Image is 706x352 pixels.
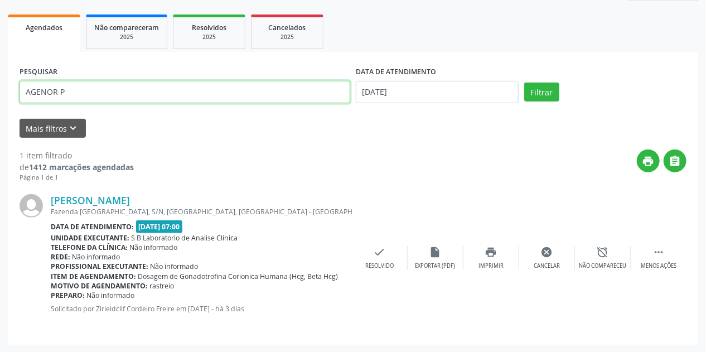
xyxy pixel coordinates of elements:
div: Página 1 de 1 [20,173,134,182]
div: Fazenda [GEOGRAPHIC_DATA], S/N, [GEOGRAPHIC_DATA], [GEOGRAPHIC_DATA] - [GEOGRAPHIC_DATA] [51,207,352,216]
button: Filtrar [524,83,559,102]
i: cancel [541,246,553,258]
div: de [20,161,134,173]
b: Telefone da clínica: [51,243,128,252]
span: Agendados [26,23,62,32]
b: Motivo de agendamento: [51,281,148,291]
b: Profissional executante: [51,262,148,271]
strong: 1412 marcações agendadas [29,162,134,172]
i: print [485,246,497,258]
i:  [652,246,665,258]
span: rastreio [150,281,175,291]
input: Selecione um intervalo [356,81,519,103]
span: Resolvidos [192,23,226,32]
div: 2025 [181,33,237,41]
span: Não informado [151,262,199,271]
i: keyboard_arrow_down [67,122,80,134]
label: PESQUISAR [20,64,57,81]
i: insert_drive_file [429,246,442,258]
span: Não informado [130,243,178,252]
b: Data de atendimento: [51,222,134,232]
div: Menos ações [641,262,676,270]
b: Item de agendamento: [51,272,136,281]
div: Cancelar [534,262,560,270]
span: [DATE] 07:00 [136,220,183,233]
i: print [642,155,655,167]
div: Não compareceu [579,262,626,270]
div: 2025 [259,33,315,41]
b: Rede: [51,252,70,262]
span: Não informado [87,291,135,300]
p: Solicitado por Zirleidclif Cordeiro Freire em [DATE] - há 3 dias [51,304,352,314]
span: Dosagem de Gonadotrofina Corionica Humana (Hcg, Beta Hcg) [138,272,339,281]
i: alarm_off [597,246,609,258]
label: DATA DE ATENDIMENTO [356,64,436,81]
i: check [374,246,386,258]
button:  [664,150,686,172]
div: Imprimir [478,262,504,270]
div: Exportar (PDF) [415,262,456,270]
button: Mais filtroskeyboard_arrow_down [20,119,86,138]
span: S B Laboratorio de Analise Clinica [132,233,238,243]
a: [PERSON_NAME] [51,194,130,206]
span: Cancelados [269,23,306,32]
div: Resolvido [365,262,394,270]
span: Não informado [72,252,120,262]
img: img [20,194,43,218]
button: print [637,150,660,172]
b: Unidade executante: [51,233,129,243]
b: Preparo: [51,291,85,300]
span: Não compareceram [94,23,159,32]
input: Nome, CNS [20,81,350,103]
div: 2025 [94,33,159,41]
div: 1 item filtrado [20,150,134,161]
i:  [669,155,681,167]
